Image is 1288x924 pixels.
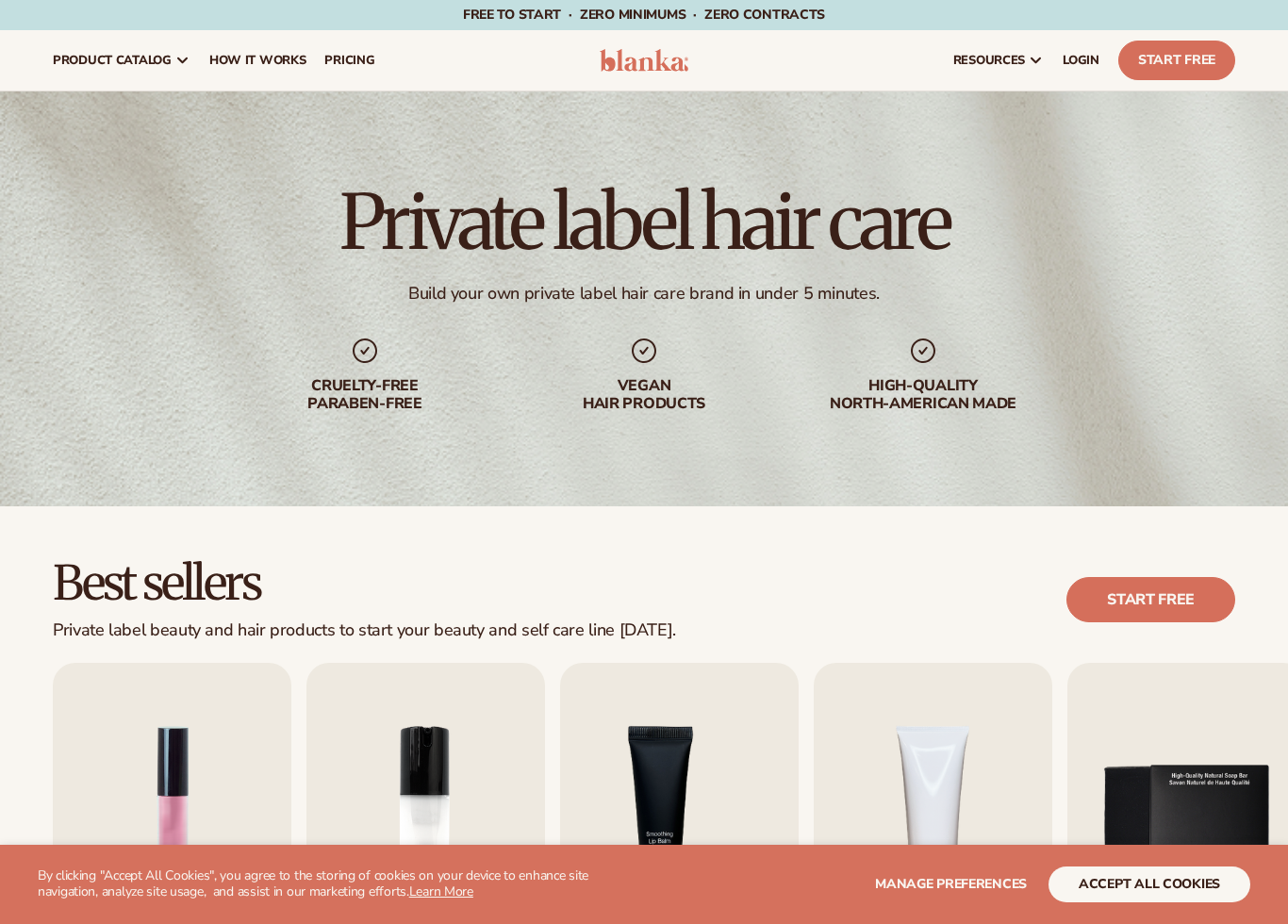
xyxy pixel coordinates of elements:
button: accept all cookies [1049,866,1250,902]
a: Start free [1066,577,1235,622]
span: product catalog [53,53,172,68]
a: LOGIN [1053,30,1109,91]
a: How It Works [200,30,316,91]
div: Build your own private label hair care brand in under 5 minutes. [408,283,880,305]
a: pricing [315,30,384,91]
a: product catalog [43,30,200,91]
div: Private label beauty and hair products to start your beauty and self care line [DATE]. [53,620,676,641]
a: Start Free [1118,41,1235,80]
span: Free to start · ZERO minimums · ZERO contracts [463,6,825,24]
span: resources [953,53,1025,68]
div: cruelty-free paraben-free [244,377,486,413]
span: pricing [324,53,374,68]
span: LOGIN [1063,53,1099,68]
div: Vegan hair products [523,377,765,413]
h2: Best sellers [53,559,676,609]
img: logo [600,49,688,72]
span: How It Works [209,53,306,68]
a: Learn More [409,883,473,900]
p: By clicking "Accept All Cookies", you agree to the storing of cookies on your device to enhance s... [38,868,643,900]
a: resources [944,30,1053,91]
button: Manage preferences [875,866,1027,902]
div: High-quality North-american made [802,377,1044,413]
span: Manage preferences [875,875,1027,893]
h1: Private label hair care [339,185,949,260]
